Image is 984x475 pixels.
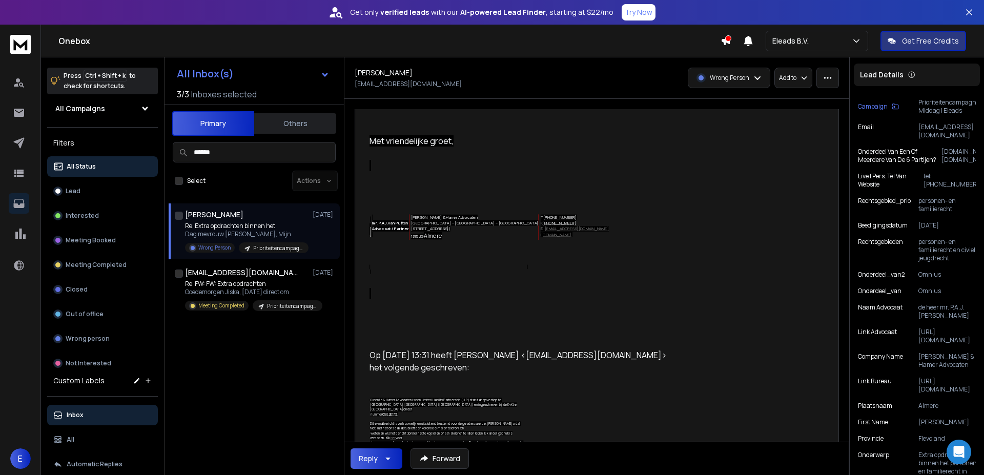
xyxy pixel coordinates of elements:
[424,232,442,240] span: Almere
[55,104,105,114] h1: All Campaigns
[267,302,316,310] p: Prioriteitencampagne Ochtend | Eleads
[47,454,158,474] button: Automatic Replies
[10,448,31,469] button: E
[411,234,424,239] span: 1315 JG
[880,31,966,51] button: Get Free Credits
[858,197,911,213] p: rechtsgebied_prio
[858,271,905,279] p: onderdeel_van2
[47,230,158,251] button: Meeting Booked
[254,112,336,135] button: Others
[47,255,158,275] button: Meeting Completed
[918,287,976,295] p: Omnius
[67,460,122,468] p: Automatic Replies
[370,135,454,147] span: Met vriendelijke groet,
[779,74,796,82] p: Add to
[858,402,892,410] p: Plaatsnaam
[388,220,408,225] span: van Putten
[191,88,257,100] h3: Inboxes selected
[545,226,609,231] a: [EMAIL_ADDRESS][DOMAIN_NAME]
[198,302,244,309] p: Meeting Completed
[47,181,158,201] button: Lead
[47,156,158,177] button: All Status
[918,197,976,213] p: personen- en familierecht
[382,412,397,416] span: 65026179
[66,261,127,269] p: Meeting Completed
[542,220,576,225] span: [PHONE_NUMBER]
[198,244,231,252] p: Wrong Person
[411,220,539,225] span: [GEOGRAPHIC_DATA] – [GEOGRAPHIC_DATA] – [GEOGRAPHIC_DATA]
[177,88,189,100] span: 3 / 3
[47,328,158,349] button: Wrong person
[541,232,571,237] a: [DOMAIN_NAME]
[858,98,899,115] button: Campaign
[66,187,80,195] p: Lead
[918,123,976,139] p: [EMAIL_ADDRESS][DOMAIN_NAME]
[460,7,547,17] strong: AI-powered Lead Finder,
[10,35,31,54] img: logo
[918,377,976,394] p: [URL][DOMAIN_NAME]
[64,71,136,91] p: Press to check for shortcuts.
[918,271,976,279] p: Omnius
[66,236,116,244] p: Meeting Booked
[185,267,298,278] h1: [EMAIL_ADDRESS][DOMAIN_NAME]
[47,405,158,425] button: Inbox
[66,212,99,220] p: Interested
[370,398,517,416] span: Cleerdin & Hamer Advocaten is een Limited Liability Partnership (LLP) statutair gevestigd te [GEO...
[185,222,308,230] p: Re: Extra opdrachten binnen het
[185,280,308,288] p: Re: FW: FW: Extra opdrachten
[918,303,976,320] p: de heer mr. P.A.J. [PERSON_NAME]
[372,220,387,225] span: mr. P.A.J.
[858,148,941,164] p: Onderdeel van een of meerdere van de 6 partijen?
[351,448,402,469] button: Reply
[858,418,888,426] p: First Name
[860,70,904,80] p: Lead Details
[918,238,976,262] p: personen- en familierecht en civiel jeugdrecht
[187,177,206,185] label: Select
[359,453,378,464] div: Reply
[541,226,543,231] span: E
[858,172,923,189] p: Live | Pers. Tel van Website
[47,304,158,324] button: Out of office
[391,436,396,440] a: hier
[918,98,976,115] p: Prioriteitencampagne Middag | Eleads
[355,80,462,88] p: [EMAIL_ADDRESS][DOMAIN_NAME]
[177,69,234,79] h1: All Inbox(s)
[66,310,104,318] p: Out of office
[858,328,897,344] p: Link Advocaat
[858,238,903,262] p: rechtsgebieden
[543,215,577,220] span: [PHONE_NUMBER]
[66,359,111,367] p: Not Interested
[47,429,158,450] button: All
[918,418,976,426] p: [PERSON_NAME]
[380,7,429,17] strong: verified leads
[411,448,469,469] button: Forward
[918,221,976,230] p: [DATE]
[53,376,105,386] h3: Custom Labels
[47,98,158,119] button: All Campaigns
[370,422,523,450] span: Dit e-mailbericht is vertrouwelijk en uitsluitend bestemd voor de geadresseerde. [PERSON_NAME] u ...
[313,269,336,277] p: [DATE]
[947,440,971,464] div: Open Intercom Messenger
[918,402,976,410] p: Almere
[918,435,976,443] p: Flevoland
[858,221,908,230] p: Beedigingsdatum
[858,353,903,369] p: Company Name
[47,279,158,300] button: Closed
[67,411,84,419] p: Inbox
[47,136,158,150] h3: Filters
[941,148,976,164] p: [DOMAIN_NAME], [DOMAIN_NAME]
[47,353,158,374] button: Not Interested
[350,7,613,17] p: Get only with our starting at $22/mo
[66,285,88,294] p: Closed
[372,226,409,231] span: Advocaat / Partner
[858,102,888,111] p: Campaign
[411,226,450,231] span: [STREET_ADDRESS])
[313,211,336,219] p: [DATE]
[84,70,127,81] span: Ctrl + Shift + k
[67,162,96,171] p: All Status
[355,68,413,78] h1: [PERSON_NAME]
